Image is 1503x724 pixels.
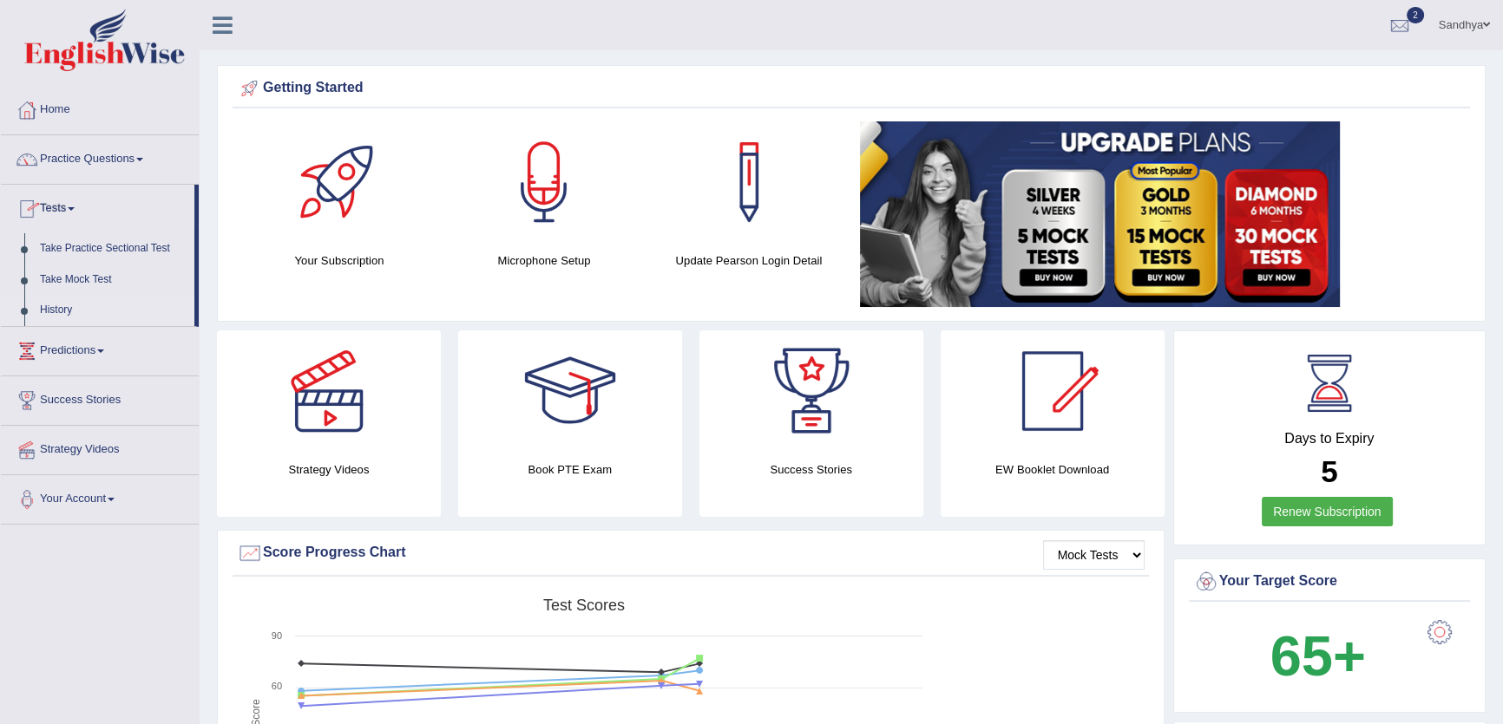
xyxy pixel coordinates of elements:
[217,460,441,479] h4: Strategy Videos
[655,251,843,270] h4: Update Pearson Login Detail
[1262,497,1393,526] a: Renew Subscription
[1,185,194,228] a: Tests
[1,86,199,129] a: Home
[272,681,282,691] text: 60
[941,460,1165,479] h4: EW Booklet Download
[1,426,199,469] a: Strategy Videos
[1,475,199,519] a: Your Account
[32,264,194,296] a: Take Mock Test
[1,376,199,420] a: Success Stories
[543,597,625,614] tspan: Test scores
[1321,454,1337,488] b: 5
[32,295,194,326] a: History
[272,630,282,641] text: 90
[246,251,433,270] h4: Your Subscription
[1407,7,1424,23] span: 2
[860,121,1340,307] img: small5.jpg
[450,251,638,270] h4: Microphone Setup
[1193,569,1467,595] div: Your Target Score
[1193,431,1467,447] h4: Days to Expiry
[237,75,1466,101] div: Getting Started
[458,460,682,479] h4: Book PTE Exam
[699,460,923,479] h4: Success Stories
[1270,624,1366,688] b: 65+
[237,540,1145,566] div: Score Progress Chart
[32,233,194,264] a: Take Practice Sectional Test
[1,135,199,179] a: Practice Questions
[1,327,199,370] a: Predictions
